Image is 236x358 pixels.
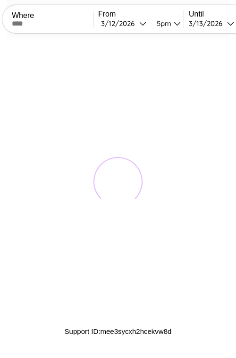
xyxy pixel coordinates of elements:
[98,10,184,18] label: From
[98,18,149,28] button: 3/12/2026
[152,19,174,28] div: 5pm
[149,18,184,28] button: 5pm
[101,19,139,28] div: 3 / 12 / 2026
[189,19,227,28] div: 3 / 13 / 2026
[65,325,172,338] p: Support ID: mee3sycxh2hcekvw8d
[12,11,93,20] label: Where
